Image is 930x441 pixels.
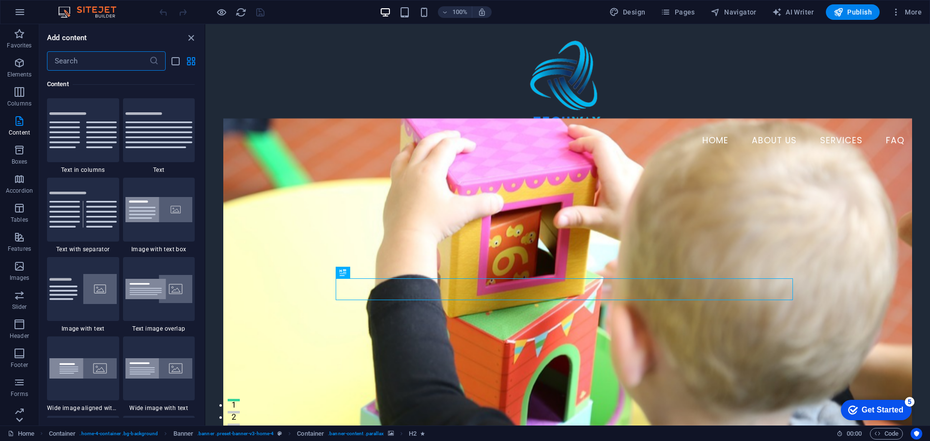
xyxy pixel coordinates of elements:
[49,274,117,304] img: text-with-image-v4.svg
[11,361,28,369] p: Footer
[8,5,78,25] div: Get Started 5 items remaining, 0% complete
[47,166,119,174] span: Text in columns
[409,428,417,440] span: Click to select. Double-click to edit
[125,112,193,148] img: text.svg
[185,55,197,67] button: grid-view
[605,4,650,20] div: Design (Ctrl+Alt+Y)
[911,428,922,440] button: Usercentrics
[870,428,903,440] button: Code
[874,428,899,440] span: Code
[216,6,227,18] button: Click here to leave preview mode and continue editing
[125,197,193,223] img: image-with-text-box.svg
[47,51,149,71] input: Search
[47,78,195,90] h6: Content
[609,7,646,17] span: Design
[10,332,29,340] p: Header
[891,7,922,17] span: More
[478,8,486,16] i: On resize automatically adjust zoom level to fit chosen device.
[170,55,181,67] button: list-view
[49,358,117,379] img: wide-image-with-text-aligned.svg
[11,216,28,224] p: Tables
[707,4,760,20] button: Navigator
[47,245,119,253] span: Text with separator
[47,257,119,333] div: Image with text
[123,178,195,253] div: Image with text box
[10,274,30,282] p: Images
[29,11,70,19] div: Get Started
[420,431,425,436] i: Element contains an animation
[328,428,384,440] span: . banner-content .parallax
[125,358,193,379] img: wide-image-with-text.svg
[49,112,117,148] img: text-in-columns.svg
[49,192,117,228] img: text-with-separator.svg
[47,336,119,412] div: Wide image aligned with text
[388,431,394,436] i: This element contains a background
[657,4,698,20] button: Pages
[56,6,128,18] img: Editor Logo
[123,257,195,333] div: Text image overlap
[834,7,872,17] span: Publish
[173,428,194,440] span: Click to select. Double-click to edit
[47,32,87,44] h6: Add content
[11,390,28,398] p: Forms
[185,32,197,44] button: close panel
[8,245,31,253] p: Features
[47,178,119,253] div: Text with separator
[125,275,193,304] img: text-image-overlap.svg
[6,187,33,195] p: Accordion
[452,6,468,18] h6: 100%
[7,71,32,78] p: Elements
[123,404,195,412] span: Wide image with text
[22,399,34,402] button: 3
[47,325,119,333] span: Image with text
[853,430,855,437] span: :
[79,428,158,440] span: . home-4-container .bg-background
[22,387,34,389] button: 2
[49,428,425,440] nav: breadcrumb
[278,431,282,436] i: This element is a customizable preset
[235,6,247,18] button: reload
[72,2,81,12] div: 5
[12,158,28,166] p: Boxes
[887,4,926,20] button: More
[197,428,274,440] span: . banner .preset-banner-v3-home-4
[7,42,31,49] p: Favorites
[837,428,862,440] h6: Session time
[438,6,472,18] button: 100%
[605,4,650,20] button: Design
[123,336,195,412] div: Wide image with text
[768,4,818,20] button: AI Writer
[12,303,27,311] p: Slider
[9,129,30,137] p: Content
[826,4,880,20] button: Publish
[8,428,34,440] a: Click to cancel selection. Double-click to open Pages
[297,428,324,440] span: Click to select. Double-click to edit
[711,7,757,17] span: Navigator
[661,7,695,17] span: Pages
[47,404,119,412] span: Wide image aligned with text
[49,428,76,440] span: Click to select. Double-click to edit
[7,100,31,107] p: Columns
[123,245,195,253] span: Image with text box
[22,375,34,377] button: 1
[123,325,195,333] span: Text image overlap
[123,98,195,174] div: Text
[847,428,862,440] span: 00 00
[772,7,814,17] span: AI Writer
[123,166,195,174] span: Text
[235,7,247,18] i: Reload page
[47,98,119,174] div: Text in columns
